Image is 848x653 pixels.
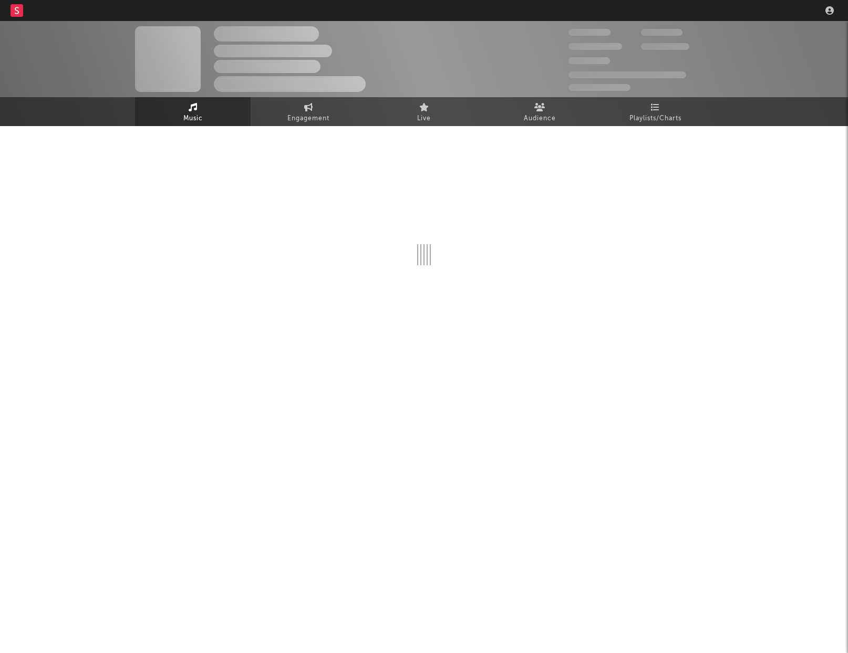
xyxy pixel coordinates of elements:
[568,84,630,91] span: Jump Score: 85.0
[251,97,366,126] a: Engagement
[568,43,622,50] span: 50,000,000
[183,112,203,125] span: Music
[568,71,686,78] span: 50,000,000 Monthly Listeners
[135,97,251,126] a: Music
[641,29,682,36] span: 100,000
[287,112,329,125] span: Engagement
[629,112,681,125] span: Playlists/Charts
[597,97,713,126] a: Playlists/Charts
[524,112,556,125] span: Audience
[482,97,597,126] a: Audience
[641,43,689,50] span: 1,000,000
[568,57,610,64] span: 100,000
[366,97,482,126] a: Live
[568,29,611,36] span: 300,000
[417,112,431,125] span: Live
